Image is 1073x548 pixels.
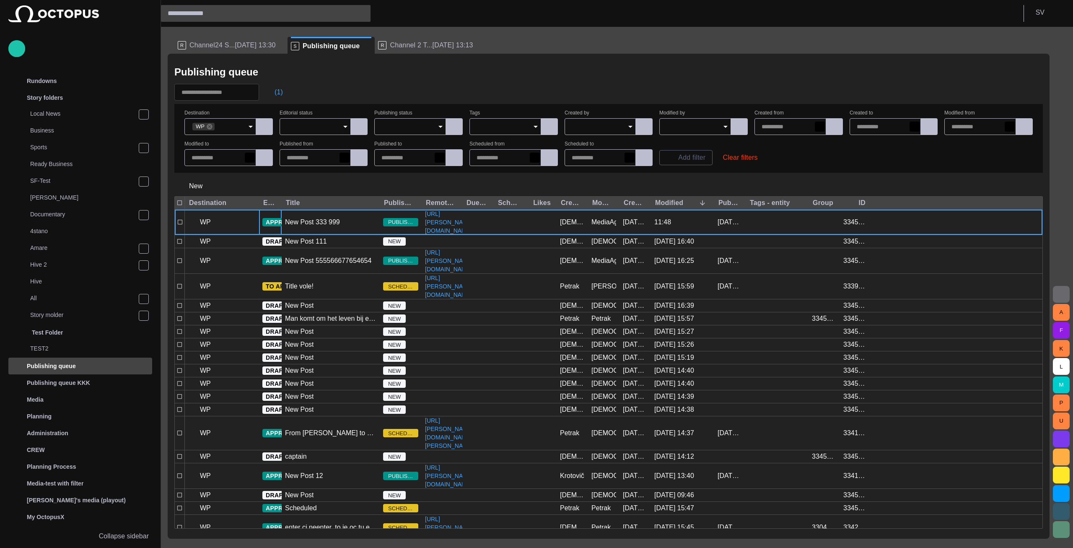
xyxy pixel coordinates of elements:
[189,41,276,49] span: Channel24 S...[DATE] 13:30
[262,218,317,226] button: APPROVED
[8,475,152,492] div: Media-test with filter
[192,122,208,131] span: WP
[850,110,873,116] label: Created to
[262,327,303,336] button: DRAFT
[843,405,868,414] div: 3345991627
[843,353,868,362] div: 3345991632
[285,327,314,336] div: New Post
[720,121,731,132] button: Open
[245,121,257,132] button: Open
[422,515,477,540] a: [URL][PERSON_NAME][DOMAIN_NAME]
[560,353,585,362] div: Vedra
[591,429,616,438] div: Vedra
[623,504,648,513] div: 30/09 15:46
[843,523,868,532] div: 3342840603
[285,340,314,349] div: New Post
[27,479,83,488] p: Media-test with filter
[812,452,837,461] div: 3345991503
[285,256,371,265] div: New Post 555566677654654
[718,282,742,291] div: 09/09 16:04
[174,179,218,194] button: New
[383,367,406,375] span: NEW
[262,452,303,461] button: DRAFT
[383,315,406,323] span: NEW
[13,223,152,240] div: 4stano
[13,140,152,156] div: Sports
[262,405,303,414] button: DRAFT
[13,341,152,358] div: TEST2
[623,301,648,310] div: 01/10 15:27
[30,294,138,302] p: All
[843,237,868,246] div: 3345991637
[560,340,585,349] div: Vedra
[560,366,585,375] div: Vedra
[8,492,152,509] div: [PERSON_NAME]'s media (playout)
[750,199,790,207] div: Tags - entity
[13,307,152,324] div: Story molder
[285,405,314,414] div: New Post
[8,73,152,528] ul: main menu
[591,301,616,310] div: Vedra
[200,301,211,311] p: WP
[591,405,616,414] div: Vedra
[285,523,376,532] div: enter ci neenter, to je oc tu enter 2
[30,109,138,118] p: Local News
[654,504,694,513] div: 30/09 15:47
[200,281,211,291] p: WP
[1053,322,1070,339] button: F
[27,379,90,387] p: Publishing queue KKK
[654,379,694,388] div: 01/10 14:40
[560,282,579,291] div: Petrak
[623,327,648,336] div: 01/10 15:27
[99,531,149,541] p: Collapse sidebar
[813,199,833,207] div: Group
[422,210,477,235] a: [URL][PERSON_NAME][DOMAIN_NAME]
[285,314,376,323] div: Man komt om het leven bij ernstig ongeluk Larserweg
[654,282,694,291] div: 02/10 15:59
[1053,340,1070,357] button: K
[383,393,406,401] span: NEW
[378,41,386,49] p: R
[716,150,764,165] button: Clear filters
[591,218,616,227] div: MediaAgent
[843,491,868,500] div: 3345800104
[383,491,406,500] span: NEW
[383,524,418,532] span: SCHEDULED
[467,199,487,207] div: Due date
[1053,377,1070,393] button: M
[262,392,303,401] button: DRAFT
[383,429,418,438] span: SCHEDULED
[592,199,613,207] div: Modified by
[200,236,211,247] p: WP
[262,301,303,310] button: DRAFT
[286,199,300,207] div: Title
[654,405,694,414] div: 01/10 14:38
[200,217,211,227] p: WP
[262,504,317,512] button: APPROVED
[591,504,611,513] div: Petrak
[435,121,446,132] button: Open
[812,523,837,532] div: 3304033902
[623,218,648,227] div: 01/10 16:54
[625,121,636,132] button: Open
[654,471,694,480] div: 01/10 13:40
[560,504,579,513] div: Petrak
[654,491,694,500] div: 01/10 09:46
[383,380,406,388] span: NEW
[623,452,648,461] div: 01/10 14:12
[623,237,648,246] div: 01/10 16:40
[27,462,76,471] p: Planning Process
[8,528,152,545] button: Collapse sidebar
[200,366,211,376] p: WP
[469,110,480,116] label: Tags
[30,143,138,151] p: Sports
[285,392,314,401] div: New Post
[303,42,360,50] span: Publishing queue
[280,141,313,147] label: Published from
[262,472,317,480] button: APPROVED
[754,110,784,116] label: Created from
[560,491,585,500] div: Vedra
[30,260,138,269] p: Hive 2
[262,429,317,437] button: APPROVED
[654,429,694,438] div: 01/10 14:37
